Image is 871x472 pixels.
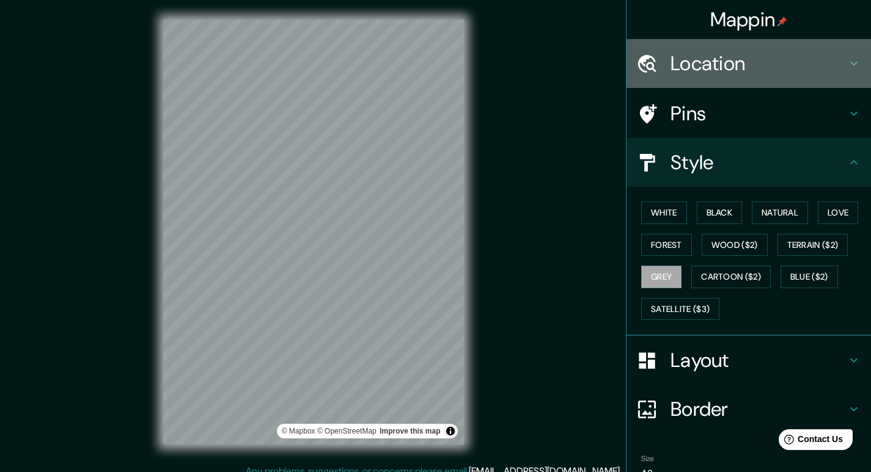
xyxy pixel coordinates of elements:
[671,397,847,421] h4: Border
[697,202,743,224] button: Black
[671,51,847,76] h4: Location
[443,424,458,438] button: Toggle attribution
[317,427,377,435] a: OpenStreetMap
[641,234,692,256] button: Forest
[641,266,682,288] button: Grey
[163,20,464,445] canvas: Map
[777,234,848,256] button: Terrain ($2)
[752,202,808,224] button: Natural
[627,89,871,138] div: Pins
[641,202,687,224] button: White
[781,266,838,288] button: Blue ($2)
[691,266,771,288] button: Cartoon ($2)
[641,454,654,464] label: Size
[380,427,440,435] a: Map feedback
[762,424,858,459] iframe: Help widget launcher
[710,7,788,32] h4: Mappin
[671,348,847,372] h4: Layout
[627,336,871,385] div: Layout
[777,16,787,26] img: pin-icon.png
[282,427,315,435] a: Mapbox
[627,39,871,88] div: Location
[641,298,719,321] button: Satellite ($3)
[702,234,768,256] button: Wood ($2)
[627,385,871,434] div: Border
[671,150,847,175] h4: Style
[818,202,858,224] button: Love
[671,101,847,126] h4: Pins
[627,138,871,187] div: Style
